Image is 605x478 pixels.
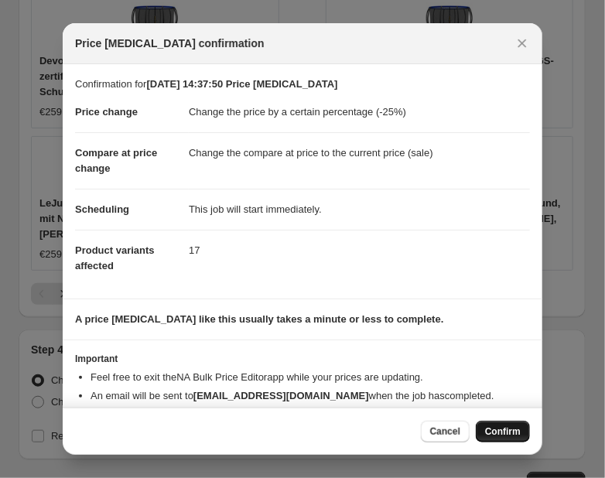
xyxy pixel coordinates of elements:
[485,425,521,438] span: Confirm
[189,230,530,271] dd: 17
[75,203,129,215] span: Scheduling
[146,78,337,90] b: [DATE] 14:37:50 Price [MEDICAL_DATA]
[75,353,530,365] h3: Important
[511,32,533,54] button: Close
[91,388,530,404] li: An email will be sent to when the job has completed .
[189,132,530,173] dd: Change the compare at price to the current price (sale)
[75,244,155,271] span: Product variants affected
[75,77,530,92] p: Confirmation for
[75,313,444,325] b: A price [MEDICAL_DATA] like this usually takes a minute or less to complete.
[430,425,460,438] span: Cancel
[75,106,138,118] span: Price change
[91,370,530,385] li: Feel free to exit the NA Bulk Price Editor app while your prices are updating.
[189,189,530,230] dd: This job will start immediately.
[193,390,369,401] b: [EMAIL_ADDRESS][DOMAIN_NAME]
[421,421,470,442] button: Cancel
[91,407,530,422] li: You can update your confirmation email address from your .
[189,92,530,132] dd: Change the price by a certain percentage (-25%)
[75,36,265,51] span: Price [MEDICAL_DATA] confirmation
[476,421,530,442] button: Confirm
[75,147,157,174] span: Compare at price change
